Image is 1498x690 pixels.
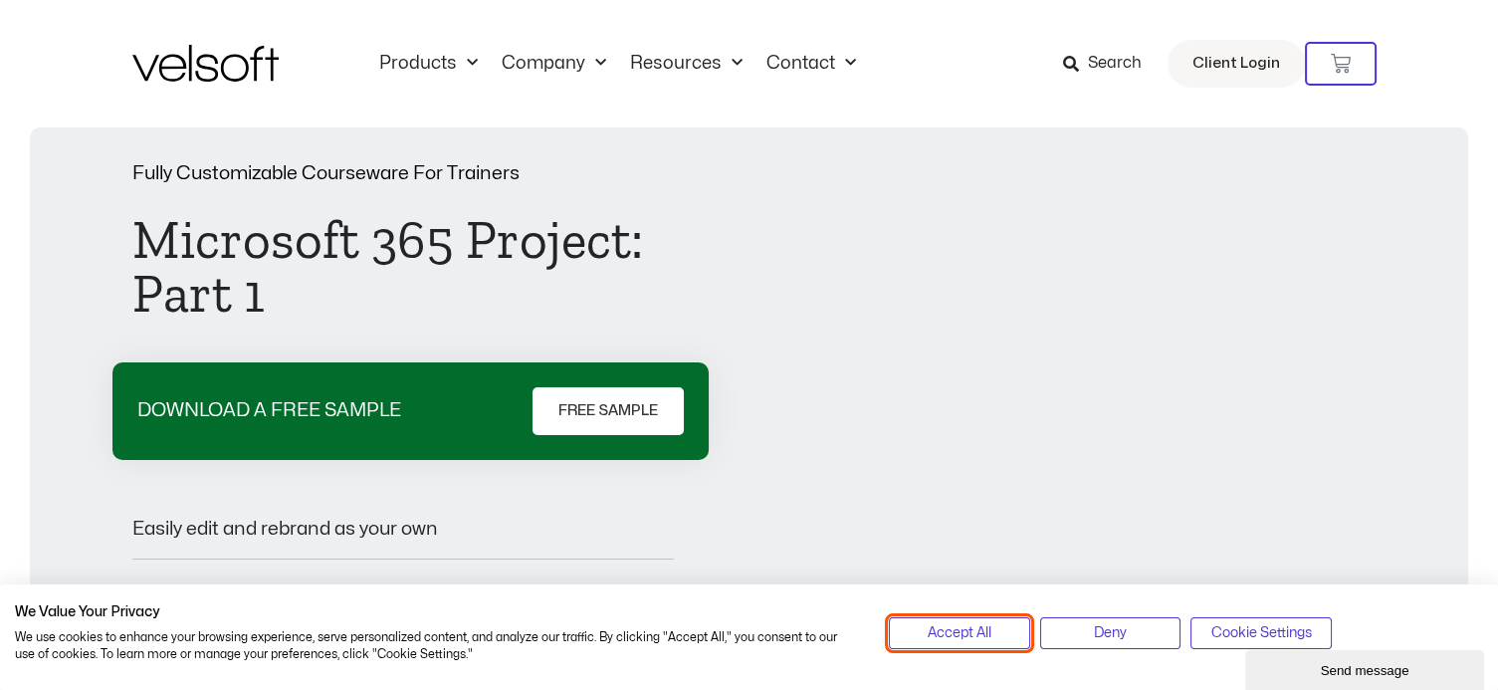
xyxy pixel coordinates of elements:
p: Easily edit and rebrand as your own [132,520,675,539]
span: Deny [1094,622,1127,644]
span: Search [1088,51,1142,77]
span: Client Login [1192,51,1280,77]
a: Search [1063,47,1156,81]
p: We use cookies to enhance your browsing experience, serve personalized content, and analyze our t... [15,629,859,663]
img: Velsoft Training Materials [132,45,279,82]
button: Adjust cookie preferences [1190,617,1332,649]
span: FREE SAMPLE [558,399,658,423]
a: ProductsMenu Toggle [367,53,490,75]
a: Client Login [1168,40,1305,88]
h2: We Value Your Privacy [15,603,859,621]
a: CompanyMenu Toggle [490,53,618,75]
button: Deny all cookies [1040,617,1181,649]
h1: Microsoft 365 Project: Part 1 [132,213,675,321]
nav: Menu [367,53,868,75]
span: Accept All [928,622,991,644]
a: FREE SAMPLE [533,387,684,435]
iframe: chat widget [1245,646,1488,690]
p: DOWNLOAD A FREE SAMPLE [137,401,401,420]
p: Fully Customizable Courseware For Trainers [132,164,675,183]
a: ResourcesMenu Toggle [618,53,754,75]
button: Accept all cookies [889,617,1030,649]
a: ContactMenu Toggle [754,53,868,75]
span: Cookie Settings [1211,622,1312,644]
